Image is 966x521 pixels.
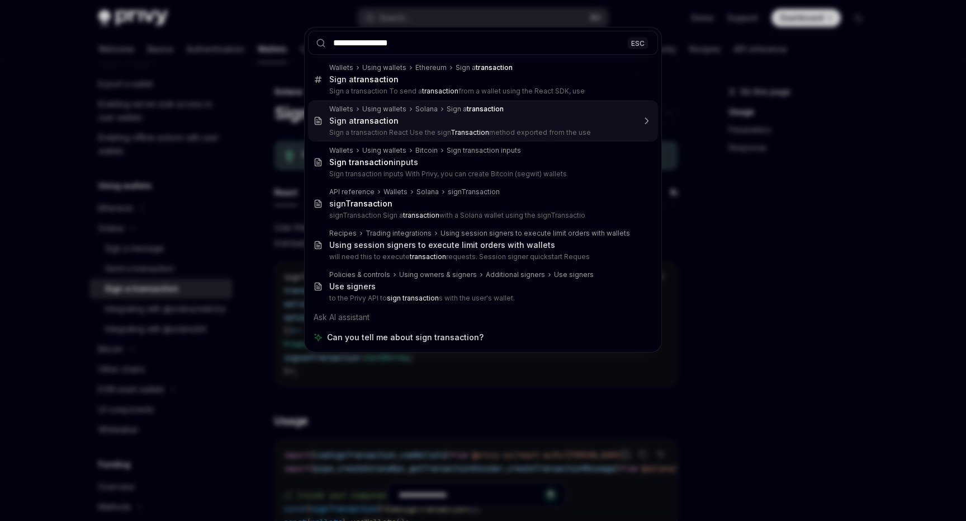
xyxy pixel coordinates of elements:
div: Using session signers to execute limit orders with wallets [441,229,630,238]
div: Use signers [554,270,594,279]
div: Bitcoin [415,146,438,155]
div: Wallets [329,146,353,155]
div: Using wallets [362,63,406,72]
p: signTransaction Sign a with a Solana wallet using the signTransactio [329,211,634,220]
b: transaction [422,87,458,95]
div: ESC [628,37,648,49]
div: Policies & controls [329,270,390,279]
div: sign [329,199,392,209]
b: transaction [354,116,399,125]
div: Ethereum [415,63,447,72]
div: Ask AI assistant [308,307,658,327]
div: Solana [415,105,438,114]
div: Recipes [329,229,357,238]
div: Using wallets [362,146,406,155]
div: Wallets [329,105,353,114]
div: Using wallets [362,105,406,114]
div: Sign a [447,105,504,114]
div: signTransaction [448,187,500,196]
div: Sign a [329,116,399,126]
b: Transaction [345,199,392,208]
div: Using session signers to execute limit orders with wallets [329,240,555,250]
p: Sign a transaction To send a from a wallet using the React SDK, use [329,87,634,96]
b: Transaction [451,128,489,137]
b: transaction [467,105,504,113]
div: Sign transaction inputs [447,146,521,155]
div: Wallets [383,187,408,196]
b: Sign transaction [329,157,394,167]
b: transaction [354,74,399,84]
div: Wallets [329,63,353,72]
p: will need this to execute requests. Session signer quickstart Reques [329,252,634,261]
div: Use signers [329,281,376,292]
div: inputs [329,157,418,167]
div: API reference [329,187,375,196]
p: to the Privy API to s with the user's wallet. [329,294,634,303]
b: transaction [403,211,439,219]
div: Sign a [456,63,513,72]
b: transaction [410,252,446,261]
div: Solana [416,187,439,196]
div: Using owners & signers [399,270,477,279]
p: Sign transaction inputs With Privy, you can create Bitcoin (segwit) wallets [329,170,634,179]
div: Sign a [329,74,399,85]
p: Sign a transaction React Use the sign method exported from the use [329,128,634,137]
b: sign transaction [387,294,439,302]
span: Can you tell me about sign transaction? [327,332,484,343]
b: transaction [476,63,513,72]
div: Additional signers [486,270,545,279]
div: Trading integrations [366,229,432,238]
